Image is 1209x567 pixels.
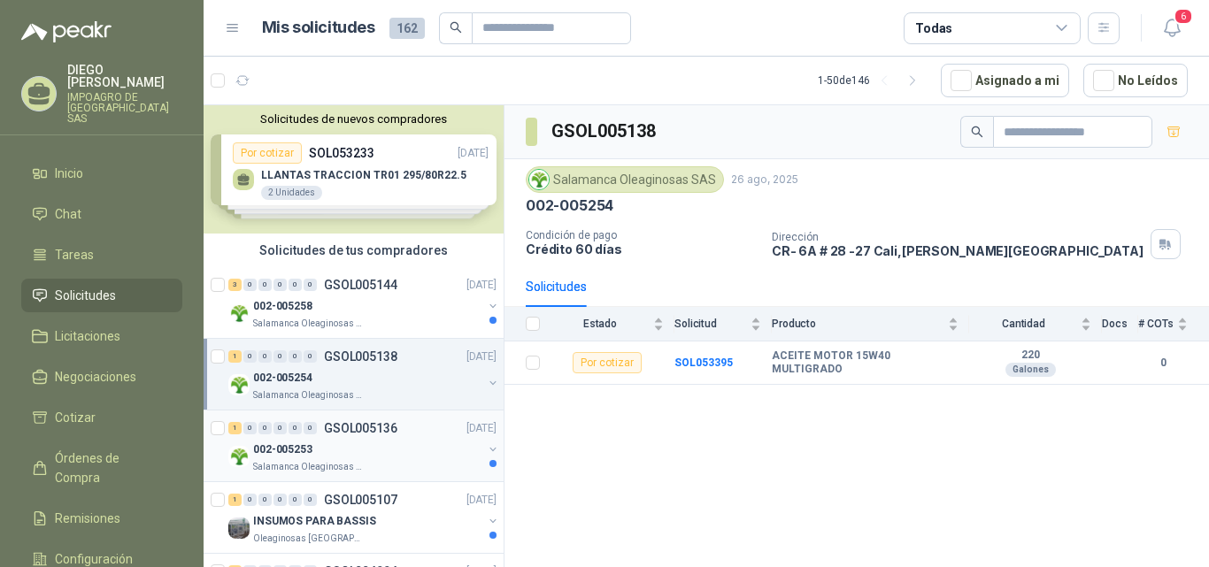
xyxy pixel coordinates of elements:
p: Salamanca Oleaginosas SAS [253,317,365,331]
p: Salamanca Oleaginosas SAS [253,460,365,474]
p: [DATE] [466,420,497,437]
div: 0 [258,494,272,506]
span: Remisiones [55,509,120,528]
p: 002-005254 [526,196,613,215]
div: 0 [258,279,272,291]
img: Company Logo [228,303,250,324]
span: Órdenes de Compra [55,448,166,487]
span: search [971,126,983,138]
p: INSUMOS PARA BASSIS [253,513,376,530]
th: Cantidad [969,307,1102,341]
a: Tareas [21,238,182,272]
a: Chat [21,197,182,231]
p: 002-005253 [253,441,312,458]
a: Licitaciones [21,319,182,353]
div: 0 [289,350,302,363]
img: Logo peakr [21,21,112,42]
div: 1 [228,494,242,506]
a: Remisiones [21,502,182,535]
span: 6 [1174,8,1193,25]
a: Órdenes de Compra [21,441,182,494]
span: Licitaciones [55,326,120,346]
b: 220 [969,349,1091,363]
span: Producto [772,318,944,330]
div: 1 [228,350,242,363]
a: 1 0 0 0 0 0 GSOL005136[DATE] Company Logo002-005253Salamanca Oleaginosas SAS [228,418,500,474]
div: 0 [304,422,317,434]
div: 0 [289,279,302,291]
div: 3 [228,279,242,291]
p: GSOL005107 [324,494,397,506]
div: 0 [243,279,257,291]
div: 0 [243,494,257,506]
div: Galones [1005,363,1056,377]
span: # COTs [1138,318,1174,330]
div: 0 [289,494,302,506]
span: Solicitudes [55,286,116,305]
p: [DATE] [466,277,497,294]
div: 0 [273,494,287,506]
a: 1 0 0 0 0 0 GSOL005107[DATE] Company LogoINSUMOS PARA BASSISOleaginosas [GEOGRAPHIC_DATA][PERSON_... [228,489,500,546]
p: 002-005258 [253,298,312,315]
p: CR- 6A # 28 -27 Cali , [PERSON_NAME][GEOGRAPHIC_DATA] [772,243,1144,258]
div: 0 [273,279,287,291]
div: Todas [915,19,952,38]
button: Asignado a mi [941,64,1069,97]
span: Tareas [55,245,94,264]
h1: Mis solicitudes [262,15,375,41]
b: 0 [1138,355,1188,372]
div: 0 [273,422,287,434]
span: Cantidad [969,318,1077,330]
span: search [450,21,462,34]
div: 1 [228,422,242,434]
button: Solicitudes de nuevos compradores [211,112,497,126]
button: No Leídos [1083,64,1188,97]
a: Cotizar [21,401,182,434]
div: 0 [304,494,317,506]
div: Por cotizar [573,352,642,373]
p: [DATE] [466,349,497,365]
a: 3 0 0 0 0 0 GSOL005144[DATE] Company Logo002-005258Salamanca Oleaginosas SAS [228,274,500,331]
img: Company Logo [228,446,250,467]
p: Salamanca Oleaginosas SAS [253,388,365,402]
p: IMPOAGRO DE [GEOGRAPHIC_DATA] SAS [67,92,182,124]
p: Crédito 60 días [526,241,758,257]
b: ACEITE MOTOR 15W40 MULTIGRADO [772,349,959,377]
span: Cotizar [55,408,96,427]
th: Solicitud [674,307,772,341]
div: Solicitudes de tus compradores [204,234,504,267]
p: Oleaginosas [GEOGRAPHIC_DATA][PERSON_NAME] [253,532,365,546]
div: 0 [304,279,317,291]
div: 0 [289,422,302,434]
a: Inicio [21,157,182,190]
p: 002-005254 [253,370,312,387]
h3: GSOL005138 [551,118,658,145]
a: SOL053395 [674,356,733,369]
p: 26 ago, 2025 [731,172,798,188]
div: 0 [258,350,272,363]
th: Docs [1102,307,1138,341]
span: Inicio [55,164,83,183]
button: 6 [1156,12,1188,44]
span: Solicitud [674,318,747,330]
img: Company Logo [228,374,250,395]
th: # COTs [1138,307,1209,341]
div: 0 [258,422,272,434]
img: Company Logo [228,517,250,539]
div: 0 [304,350,317,363]
span: Estado [551,318,650,330]
span: Negociaciones [55,367,136,387]
p: Dirección [772,231,1144,243]
a: Negociaciones [21,360,182,394]
img: Company Logo [529,170,549,189]
div: 1 - 50 de 146 [818,66,927,95]
p: GSOL005138 [324,350,397,363]
p: DIEGO [PERSON_NAME] [67,64,182,88]
a: Solicitudes [21,279,182,312]
span: Chat [55,204,81,224]
div: Solicitudes [526,277,587,296]
p: GSOL005136 [324,422,397,434]
div: Solicitudes de nuevos compradoresPor cotizarSOL053233[DATE] LLANTAS TRACCION TR01 295/80R22.52 Un... [204,105,504,234]
span: 162 [389,18,425,39]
